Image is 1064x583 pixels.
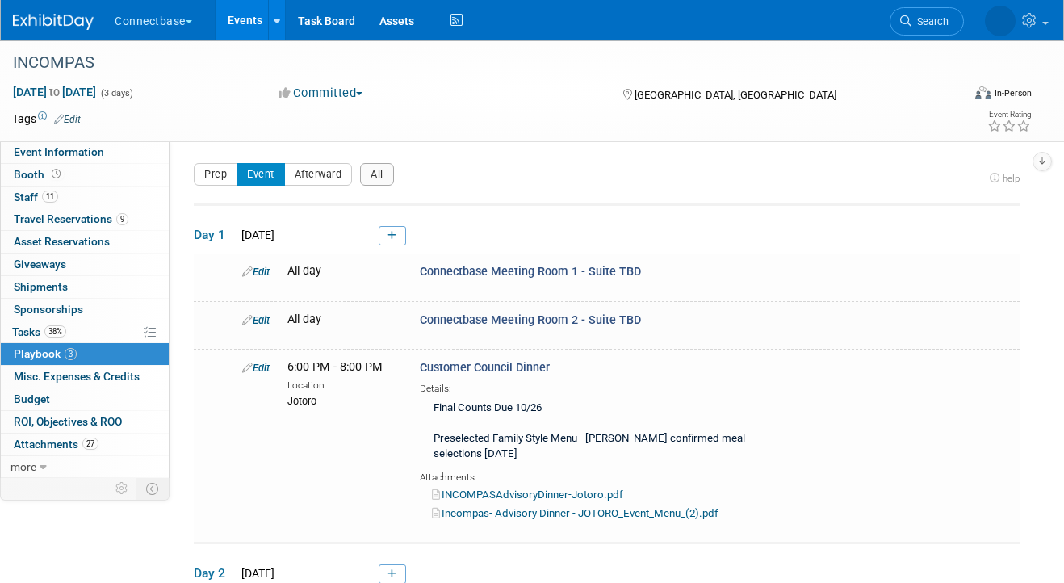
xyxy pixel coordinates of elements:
span: Event Information [14,145,104,158]
a: Edit [54,114,81,125]
span: Shipments [14,280,68,293]
a: Sponsorships [1,299,169,321]
span: 27 [82,438,98,450]
span: Asset Reservations [14,235,110,248]
a: Attachments27 [1,434,169,455]
span: Day 1 [194,226,234,244]
span: 3 [65,348,77,360]
div: Event Format [882,84,1033,108]
span: Booth [14,168,64,181]
span: All day [287,312,321,326]
span: more [10,460,36,473]
span: Budget [14,392,50,405]
span: Booth not reserved yet [48,168,64,180]
td: Tags [12,111,81,127]
span: Sponsorships [14,303,83,316]
span: [GEOGRAPHIC_DATA], [GEOGRAPHIC_DATA] [635,89,836,101]
a: Edit [242,266,270,278]
span: 6:00 PM - 8:00 PM [287,360,383,374]
div: Event Rating [987,111,1031,119]
span: [DATE] [DATE] [12,85,97,99]
span: Search [911,15,949,27]
td: Toggle Event Tabs [136,478,170,499]
div: In-Person [994,87,1032,99]
a: Search [890,7,964,36]
a: Travel Reservations9 [1,208,169,230]
span: Misc. Expenses & Credits [14,370,140,383]
span: Attachments [14,438,98,451]
a: Shipments [1,276,169,298]
a: Misc. Expenses & Credits [1,366,169,388]
a: Staff11 [1,187,169,208]
img: Melissa Frank [985,6,1016,36]
img: ExhibitDay [13,14,94,30]
a: Giveaways [1,254,169,275]
a: ROI, Objectives & ROO [1,411,169,433]
span: Day 2 [194,564,234,582]
span: Connectbase Meeting Room 1 - Suite TBD [420,265,641,279]
a: Budget [1,388,169,410]
div: Jotoro [287,392,396,409]
span: All day [287,264,321,278]
div: Final Counts Due 10/26 Preselected Family Style Menu - [PERSON_NAME] confirmed meal selections [D... [420,396,793,468]
div: INCOMPAS [7,48,945,78]
a: Event Information [1,141,169,163]
span: help [1003,173,1020,184]
span: [DATE] [237,229,274,241]
a: more [1,456,169,478]
a: INCOMPASAdvisoryDinner-Jotoro.pdf [432,489,623,501]
button: All [360,163,394,186]
span: ROI, Objectives & ROO [14,415,122,428]
span: [DATE] [237,567,274,580]
a: Incompas- Advisory Dinner - JOTORO_Event_Menu_(2).pdf [432,507,718,519]
a: Edit [242,314,270,326]
span: to [47,86,62,99]
img: Format-Inperson.png [975,86,991,99]
span: Travel Reservations [14,212,128,225]
div: Attachments: [420,468,793,484]
span: Customer Council Dinner [420,361,550,375]
span: 38% [44,325,66,338]
span: Giveaways [14,258,66,271]
button: Afterward [284,163,353,186]
button: Event [237,163,285,186]
a: Playbook3 [1,343,169,365]
span: 9 [116,213,128,225]
a: Edit [242,362,270,374]
span: Tasks [12,325,66,338]
a: Booth [1,164,169,186]
span: Staff [14,191,58,203]
button: Prep [194,163,237,186]
span: Connectbase Meeting Room 2 - Suite TBD [420,313,641,327]
span: (3 days) [99,88,133,99]
button: Committed [273,85,369,102]
div: Location: [287,376,396,392]
span: Playbook [14,347,77,360]
a: Asset Reservations [1,231,169,253]
td: Personalize Event Tab Strip [108,478,136,499]
span: 11 [42,191,58,203]
div: Details: [420,377,793,396]
a: Tasks38% [1,321,169,343]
